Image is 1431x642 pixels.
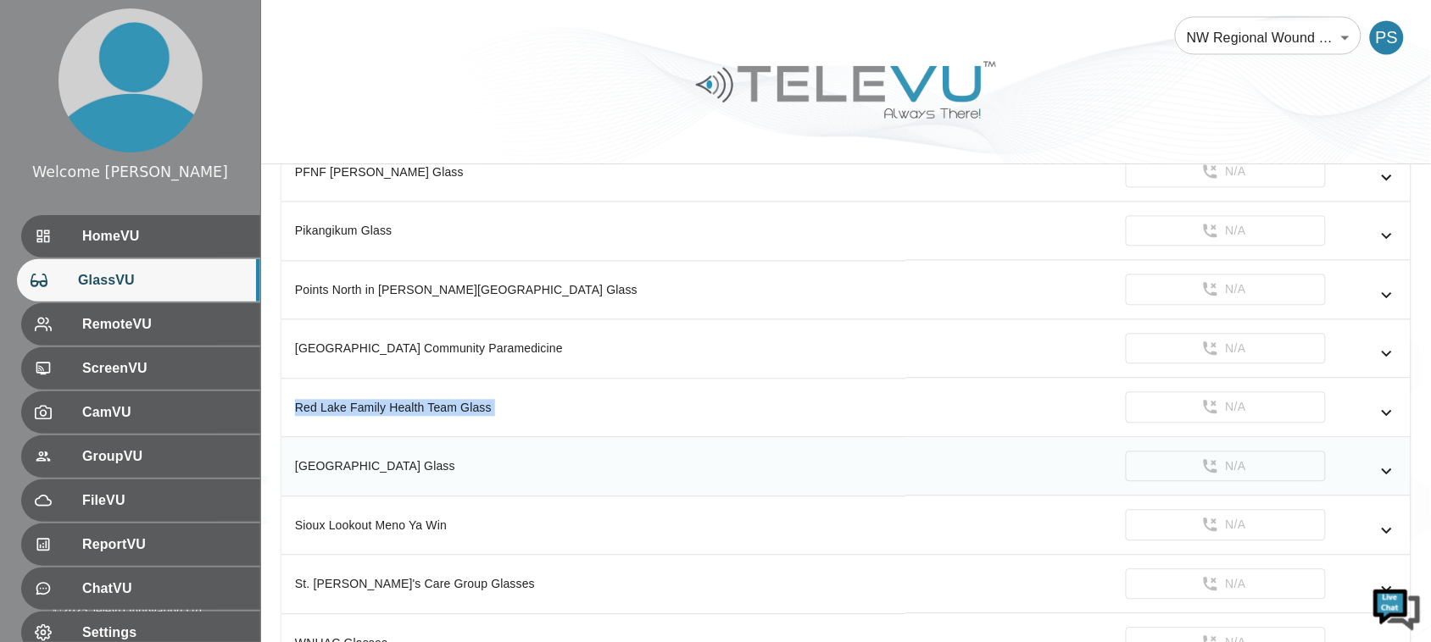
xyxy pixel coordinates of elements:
div: Welcome [PERSON_NAME] [32,161,228,183]
div: St. [PERSON_NAME]'s Care Group Glasses [295,575,893,592]
span: GlassVU [78,270,247,291]
div: Points North in [PERSON_NAME][GEOGRAPHIC_DATA] Glass [295,281,893,298]
div: ReportVU [21,523,260,566]
div: Chat with us now [88,89,285,111]
div: FileVU [21,479,260,522]
div: ChatVU [21,567,260,610]
img: Logo [693,54,999,125]
span: ScreenVU [82,358,247,379]
div: RemoteVU [21,303,260,346]
div: NW Regional Wound Care [1175,14,1361,61]
img: Chat Widget [1372,583,1423,634]
div: HomeVU [21,215,260,257]
img: profile.png [58,8,203,152]
div: [GEOGRAPHIC_DATA] Community Paramedicine [295,340,893,357]
div: PS [1370,20,1404,54]
span: RemoteVU [82,314,247,335]
div: CamVU [21,391,260,434]
span: GroupVU [82,446,247,467]
div: Pikangikum Glass [295,222,893,239]
span: CamVU [82,402,247,423]
span: ChatVU [82,578,247,599]
textarea: Type your message and hit 'Enter' [8,462,323,522]
div: PFNF [PERSON_NAME] Glass [295,163,893,180]
div: Sioux Lookout Meno Ya Win [295,517,893,534]
div: GroupVU [21,435,260,478]
div: [GEOGRAPHIC_DATA] Glass [295,457,893,474]
div: Minimize live chat window [278,8,319,49]
span: ReportVU [82,534,247,555]
span: We're online! [98,213,234,385]
div: GlassVU [17,259,260,302]
span: FileVU [82,490,247,511]
div: ScreenVU [21,347,260,390]
div: Red Lake Family Health Team Glass [295,399,893,416]
span: HomeVU [82,226,247,246]
img: d_736959983_company_1615157101543_736959983 [29,79,71,121]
